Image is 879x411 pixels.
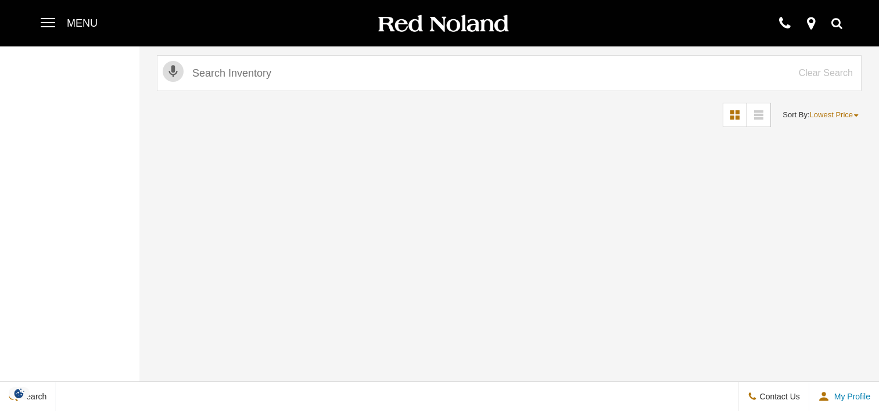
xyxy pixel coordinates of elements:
span: Lowest Price [810,110,853,119]
span: Contact Us [757,392,800,401]
span: Sort By : [783,110,809,119]
section: Click to Open Cookie Consent Modal [6,387,33,399]
input: Search Inventory [157,55,862,91]
button: Open user profile menu [809,382,879,411]
span: My Profile [830,392,870,401]
svg: Click to toggle on voice search [163,61,184,82]
img: Red Noland Auto Group [376,14,510,34]
img: Opt-Out Icon [6,387,33,399]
